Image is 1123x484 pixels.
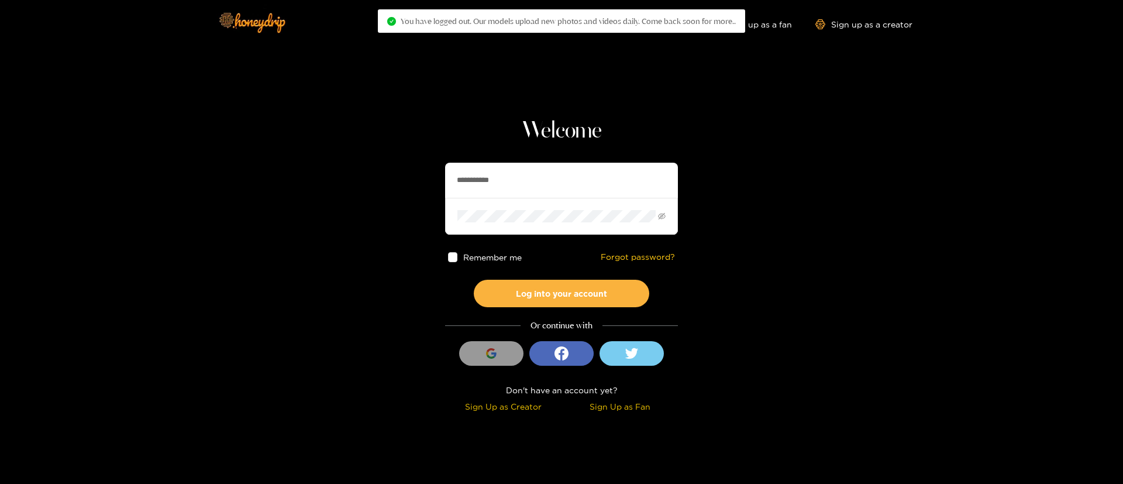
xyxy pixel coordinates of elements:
div: Sign Up as Creator [448,400,559,413]
span: check-circle [387,17,396,26]
div: Sign Up as Fan [564,400,675,413]
button: Log into your account [474,280,649,307]
div: Or continue with [445,319,678,332]
span: eye-invisible [658,212,666,220]
a: Sign up as a creator [815,19,912,29]
span: Remember me [464,253,522,262]
div: Don't have an account yet? [445,383,678,397]
a: Sign up as a fan [712,19,792,29]
a: Forgot password? [601,252,675,262]
h1: Welcome [445,117,678,145]
span: You have logged out. Our models upload new photos and videos daily. Come back soon for more.. [401,16,736,26]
